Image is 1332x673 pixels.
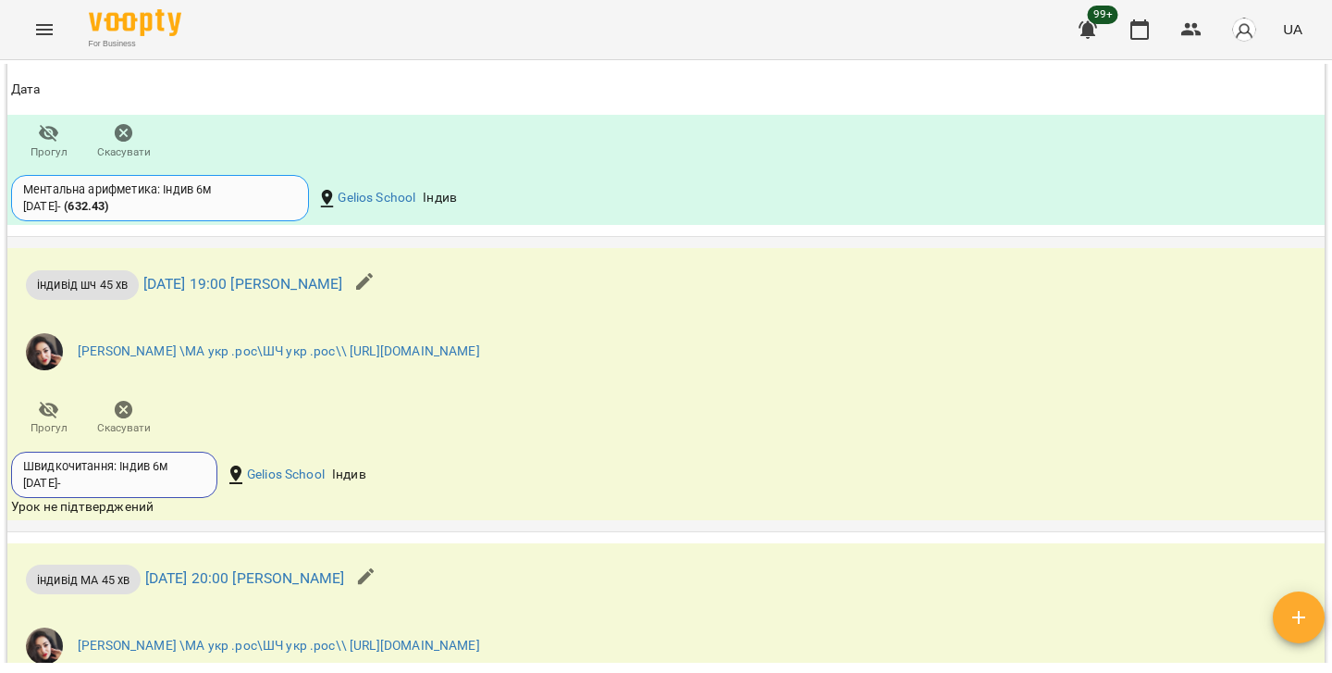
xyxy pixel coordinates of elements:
div: Індив [328,462,370,488]
span: For Business [89,38,181,50]
div: [DATE] - [23,475,61,492]
div: Індив [419,185,461,211]
button: Прогул [11,116,86,168]
img: 415cf204168fa55e927162f296ff3726.jpg [26,333,63,370]
div: Швидкочитання: Індив 6м[DATE]- [11,452,217,498]
a: [PERSON_NAME] \МА укр .рос\ШЧ укр .рос\\ [URL][DOMAIN_NAME] [78,343,480,361]
div: Дата [11,79,41,101]
span: Дата [11,79,1321,101]
button: Скасувати [86,393,161,444]
div: Урок не підтверджений [11,498,882,517]
span: 99+ [1088,6,1118,24]
a: Gelios School [338,189,415,207]
button: UA [1276,12,1310,46]
a: Gelios School [247,466,325,484]
span: Прогул [31,144,68,160]
span: індивід МА 45 хв [26,571,141,589]
img: avatar_s.png [1231,17,1257,43]
span: UA [1283,19,1302,39]
button: Скасувати [86,116,161,168]
button: Menu [22,7,67,52]
a: [DATE] 19:00 [PERSON_NAME] [143,275,343,293]
button: Прогул [11,393,86,444]
img: Voopty Logo [89,9,181,36]
span: Скасувати [97,420,151,436]
a: [PERSON_NAME] \МА укр .рос\ШЧ укр .рос\\ [URL][DOMAIN_NAME] [78,637,480,655]
div: Ментальна арифметика: Індив 6м [23,181,297,198]
span: індивід шч 45 хв [26,276,139,293]
img: 415cf204168fa55e927162f296ff3726.jpg [26,628,63,665]
div: Sort [11,79,41,101]
div: Швидкочитання: Індив 6м [23,458,205,475]
a: [DATE] 20:00 [PERSON_NAME] [145,569,345,587]
span: Прогул [31,420,68,436]
div: Ментальна арифметика: Індив 6м[DATE]- (632.43) [11,175,309,221]
b: ( 632.43 ) [64,199,108,213]
div: [DATE] - [23,198,108,215]
span: Скасувати [97,144,151,160]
